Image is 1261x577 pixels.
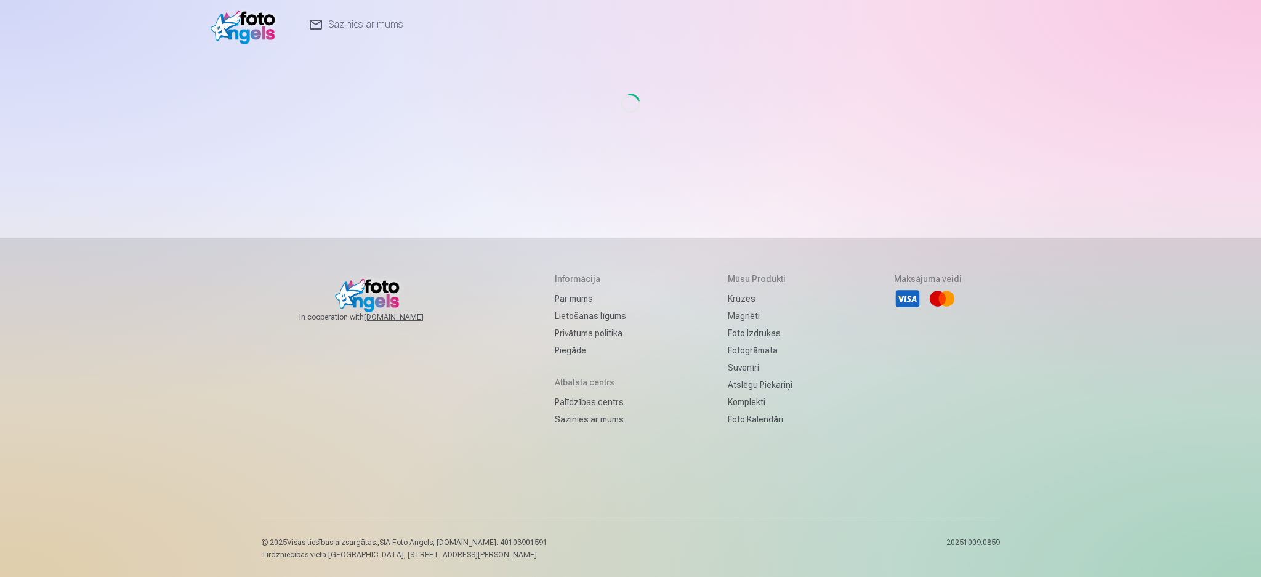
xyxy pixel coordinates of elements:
a: Krūzes [728,290,792,307]
a: Privātuma politika [555,325,626,342]
a: Foto kalendāri [728,411,792,428]
p: © 2025 Visas tiesības aizsargātas. , [261,538,547,547]
a: Atslēgu piekariņi [728,376,792,393]
h5: Maksājuma veidi [894,273,962,285]
h5: Informācija [555,273,626,285]
a: Fotogrāmata [728,342,792,359]
h5: Mūsu produkti [728,273,792,285]
a: Par mums [555,290,626,307]
li: Mastercard [929,285,956,312]
a: Lietošanas līgums [555,307,626,325]
span: SIA Foto Angels, [DOMAIN_NAME]. 40103901591 [379,538,547,547]
p: Tirdzniecības vieta [GEOGRAPHIC_DATA], [STREET_ADDRESS][PERSON_NAME] [261,550,547,560]
span: In cooperation with [299,312,453,322]
h5: Atbalsta centrs [555,376,626,389]
a: Sazinies ar mums [555,411,626,428]
a: Piegāde [555,342,626,359]
a: Komplekti [728,393,792,411]
a: Magnēti [728,307,792,325]
a: Foto izdrukas [728,325,792,342]
a: Suvenīri [728,359,792,376]
a: [DOMAIN_NAME] [364,312,453,322]
a: Palīdzības centrs [555,393,626,411]
li: Visa [894,285,921,312]
p: 20251009.0859 [946,538,1000,560]
img: /v1 [211,5,281,44]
